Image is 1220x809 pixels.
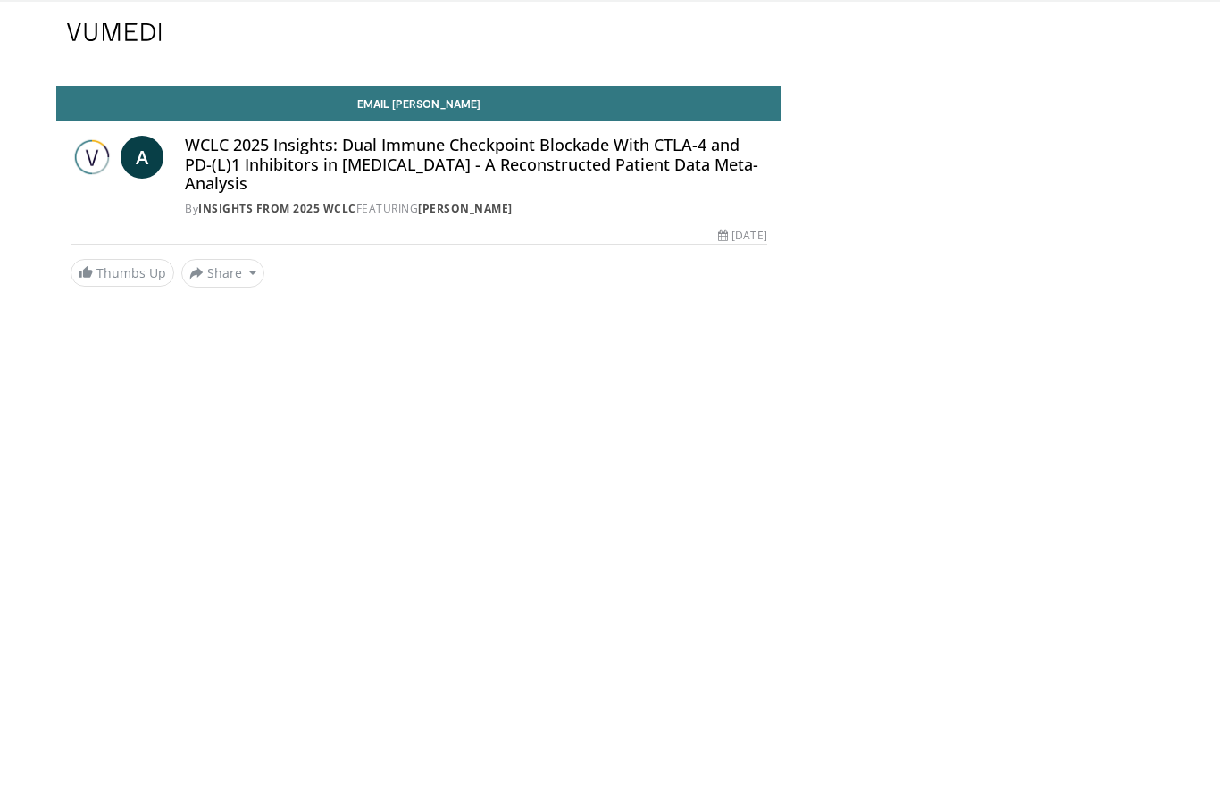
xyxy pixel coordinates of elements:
button: Share [181,259,264,288]
a: A [121,136,163,179]
div: [DATE] [718,228,766,244]
a: [PERSON_NAME] [418,201,513,216]
a: Email [PERSON_NAME] [56,86,781,121]
h4: WCLC 2025 Insights: Dual Immune Checkpoint Blockade With CTLA-4 and PD-(L)1 Inhibitors in [MEDICA... [185,136,767,194]
a: Insights from 2025 WCLC [198,201,356,216]
a: Thumbs Up [71,259,174,287]
img: VuMedi Logo [67,23,162,41]
div: By FEATURING [185,201,767,217]
img: Insights from 2025 WCLC [71,136,113,179]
